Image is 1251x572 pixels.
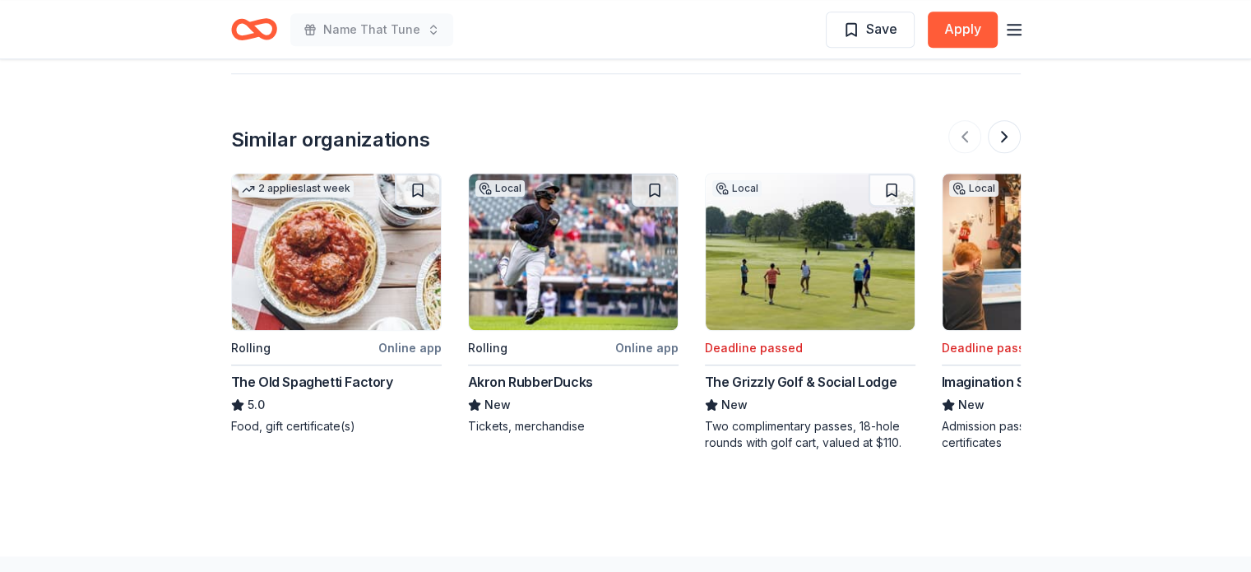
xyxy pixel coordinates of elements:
div: Rolling [468,338,507,358]
span: New [484,395,511,415]
div: The Grizzly Golf & Social Lodge [705,372,897,392]
button: Save [826,12,915,48]
img: Image for The Grizzly Golf & Social Lodge [706,174,915,330]
div: Deadline passed [705,338,803,358]
img: Image for Akron RubberDucks [469,174,678,330]
div: Local [712,180,762,197]
a: Home [231,10,277,49]
button: Apply [928,12,998,48]
div: Two complimentary passes, 18-hole rounds with golf cart, valued at $110. [705,418,915,451]
div: The Old Spaghetti Factory [231,372,393,392]
div: Rolling [231,338,271,358]
span: New [721,395,748,415]
a: Image for Imagination Station ToledoLocalDeadline passedImagination Station [GEOGRAPHIC_DATA]NewA... [942,173,1152,451]
button: Name That Tune [290,13,453,46]
div: Local [949,180,998,197]
img: Image for Imagination Station Toledo [943,174,1151,330]
div: Akron RubberDucks [468,372,593,392]
span: Save [866,18,897,40]
div: Online app [615,337,679,358]
div: Food, gift certificate(s) [231,418,442,435]
div: Online app [378,337,442,358]
span: 5.0 [248,395,265,415]
div: Deadline passed [942,338,1040,358]
div: Tickets, merchandise [468,418,679,435]
img: Image for The Old Spaghetti Factory [232,174,441,330]
a: Image for Akron RubberDucksLocalRollingOnline appAkron RubberDucksNewTickets, merchandise [468,173,679,435]
a: Image for The Old Spaghetti Factory2 applieslast weekRollingOnline appThe Old Spaghetti Factory5.... [231,173,442,435]
span: Name That Tune [323,20,420,40]
a: Image for The Grizzly Golf & Social LodgeLocalDeadline passedThe Grizzly Golf & Social LodgeNewTw... [705,173,915,451]
div: Imagination Station [GEOGRAPHIC_DATA] [942,372,1152,392]
div: Admission passes, membership certificates [942,418,1152,451]
div: Similar organizations [231,127,430,153]
div: Local [475,180,525,197]
div: 2 applies last week [239,180,354,198]
span: New [958,395,985,415]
